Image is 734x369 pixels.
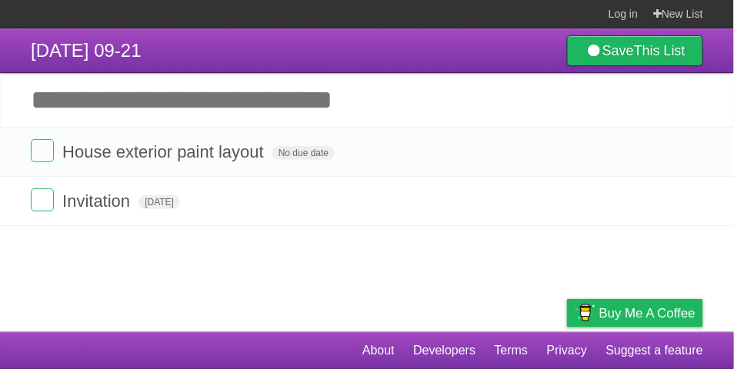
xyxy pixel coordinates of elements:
[31,139,54,162] label: Done
[62,142,268,161] span: House exterior paint layout
[362,336,395,365] a: About
[138,195,180,209] span: [DATE]
[413,336,475,365] a: Developers
[599,300,696,327] span: Buy me a coffee
[634,43,686,58] b: This List
[62,191,134,211] span: Invitation
[495,336,529,365] a: Terms
[31,40,142,61] span: [DATE] 09-21
[567,299,703,327] a: Buy me a coffee
[575,300,596,326] img: Buy me a coffee
[272,146,335,160] span: No due date
[31,188,54,211] label: Done
[567,35,703,66] a: SaveThis List
[606,336,703,365] a: Suggest a feature
[547,336,587,365] a: Privacy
